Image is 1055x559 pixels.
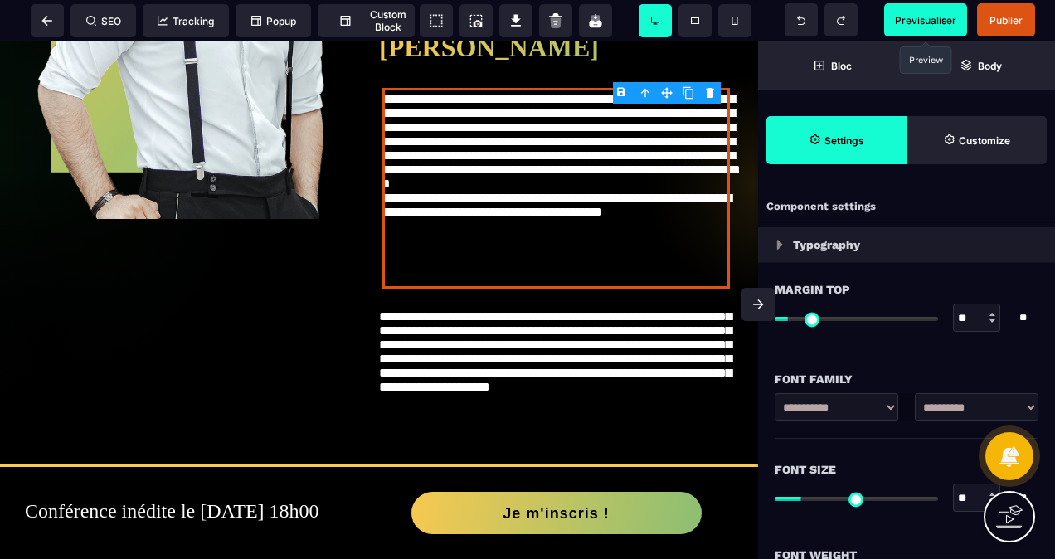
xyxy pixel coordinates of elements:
strong: Body [978,60,1002,72]
span: Settings [766,116,907,164]
span: Margin Top [775,279,850,299]
div: Component settings [758,191,1055,223]
span: SEO [86,15,121,27]
strong: Settings [824,134,864,147]
span: Tracking [158,15,214,27]
span: Open Layer Manager [907,41,1055,90]
strong: Bloc [831,60,852,72]
span: Open Blocks [758,41,907,90]
div: Font Family [775,369,1038,389]
span: Preview [884,3,967,36]
span: Previsualiser [895,14,956,27]
h2: Conférence inédite le [DATE] 18h00 [25,450,379,489]
button: Je m'inscris ! [411,450,702,493]
span: Open Style Manager [907,116,1047,164]
span: View components [420,4,453,37]
span: Screenshot [459,4,493,37]
span: Popup [251,15,296,27]
span: Custom Block [326,8,406,33]
span: Publier [989,14,1023,27]
strong: Customize [959,134,1010,147]
span: Font Size [775,459,836,479]
p: Typography [793,235,860,255]
img: loading [776,240,783,250]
